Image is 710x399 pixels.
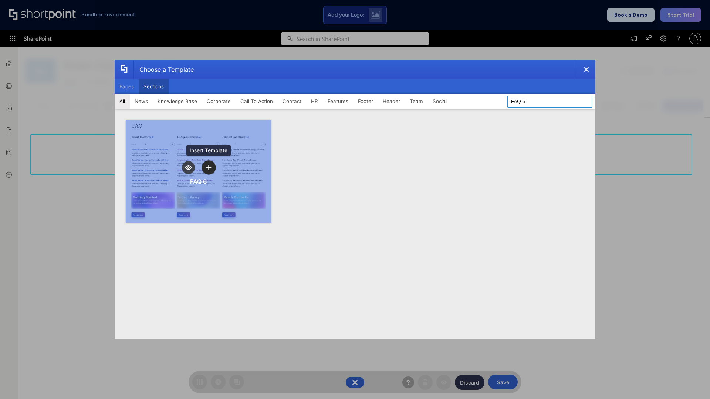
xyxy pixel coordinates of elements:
button: All [115,94,130,109]
button: Sections [139,79,169,94]
button: Social [428,94,452,109]
input: Search [507,96,592,108]
button: Knowledge Base [153,94,202,109]
div: Choose a Template [133,60,194,79]
button: Header [378,94,405,109]
button: Call To Action [236,94,278,109]
button: Team [405,94,428,109]
button: Footer [353,94,378,109]
button: Corporate [202,94,236,109]
button: Pages [115,79,139,94]
button: Contact [278,94,306,109]
button: Features [323,94,353,109]
iframe: Chat Widget [673,364,710,399]
div: template selector [115,60,595,339]
button: News [130,94,153,109]
div: FAQ 6 [190,178,207,185]
button: HR [306,94,323,109]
